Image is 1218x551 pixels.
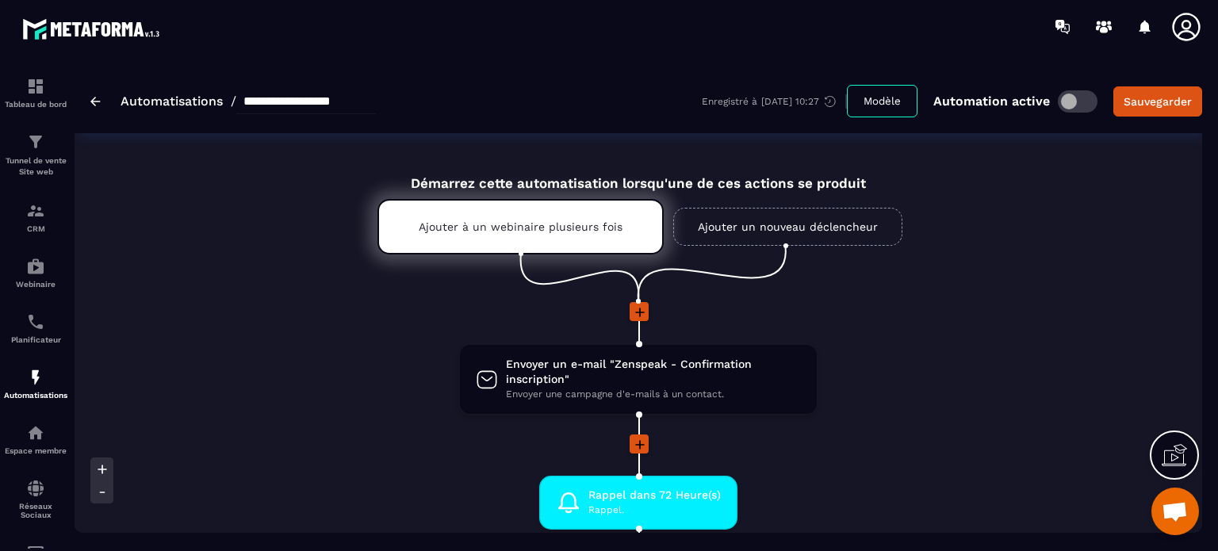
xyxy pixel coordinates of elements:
p: Espace membre [4,446,67,455]
img: arrow [90,97,101,106]
span: Envoyer une campagne d'e-mails à un contact. [506,387,801,402]
a: social-networksocial-networkRéseaux Sociaux [4,467,67,531]
img: formation [26,201,45,220]
img: social-network [26,479,45,498]
p: Automatisations [4,391,67,400]
p: Planificateur [4,335,67,344]
img: formation [26,132,45,151]
p: Tableau de bord [4,100,67,109]
div: Sauvegarder [1124,94,1192,109]
a: automationsautomationsEspace membre [4,411,67,467]
img: logo [22,14,165,44]
a: automationsautomationsWebinaire [4,245,67,300]
a: formationformationTableau de bord [4,65,67,121]
p: Réseaux Sociaux [4,502,67,519]
img: automations [26,423,45,442]
button: Sauvegarder [1113,86,1202,117]
a: Automatisations [121,94,223,109]
p: CRM [4,224,67,233]
a: Ajouter un nouveau déclencheur [673,208,902,246]
span: Envoyer un e-mail "Zenspeak - Confirmation inscription" [506,357,801,387]
p: Ajouter à un webinaire plusieurs fois [419,220,622,233]
a: formationformationTunnel de vente Site web [4,121,67,189]
div: Enregistré à [702,94,847,109]
img: automations [26,257,45,276]
img: formation [26,77,45,96]
div: Démarrez cette automatisation lorsqu'une de ces actions se produit [338,157,939,191]
img: automations [26,368,45,387]
p: Automation active [933,94,1050,109]
a: formationformationCRM [4,189,67,245]
a: automationsautomationsAutomatisations [4,356,67,411]
span: / [231,94,236,109]
a: schedulerschedulerPlanificateur [4,300,67,356]
p: [DATE] 10:27 [761,96,819,107]
button: Modèle [847,85,917,117]
span: Rappel. [588,503,721,518]
img: scheduler [26,312,45,331]
div: Ouvrir le chat [1151,488,1199,535]
p: Tunnel de vente Site web [4,155,67,178]
p: Webinaire [4,280,67,289]
span: Rappel dans 72 Heure(s) [588,488,721,503]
